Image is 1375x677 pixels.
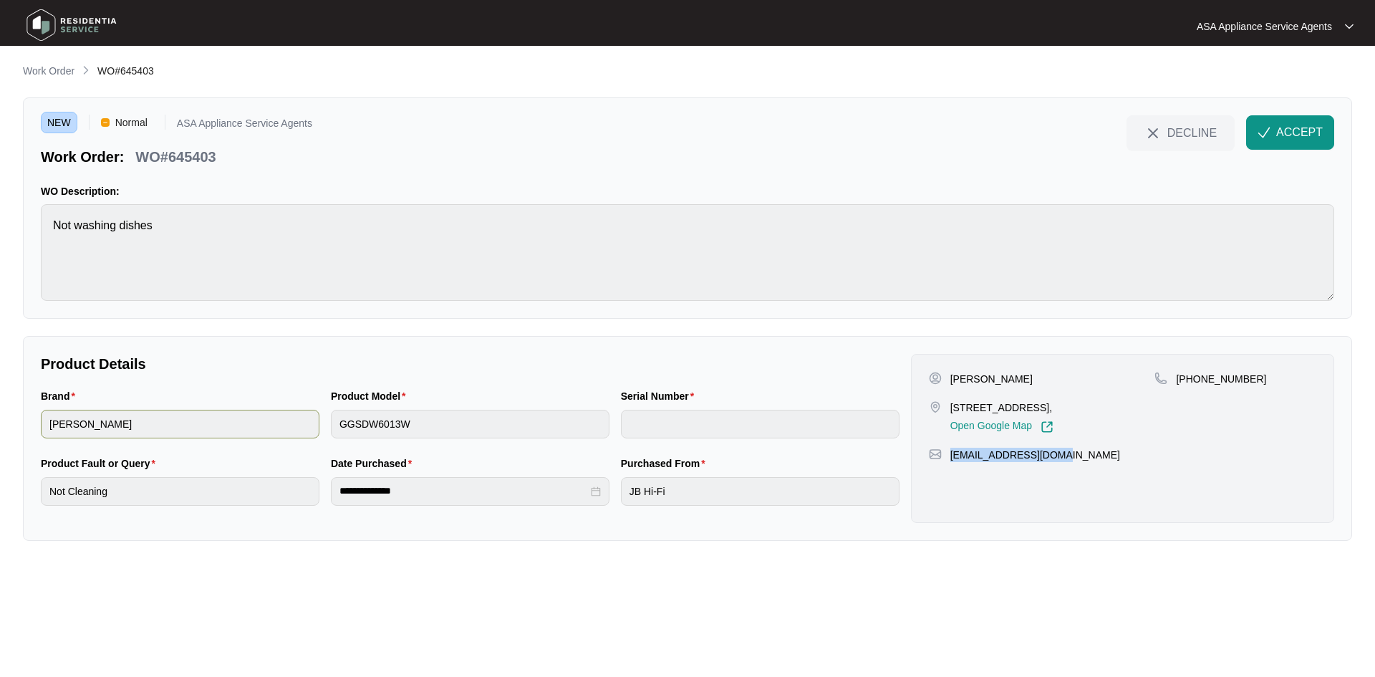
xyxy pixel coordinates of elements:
img: check-Icon [1258,126,1270,139]
a: Work Order [20,64,77,80]
img: user-pin [929,372,942,385]
p: [PERSON_NAME] [950,372,1033,386]
span: DECLINE [1167,125,1217,140]
label: Serial Number [621,389,700,403]
label: Product Fault or Query [41,456,161,471]
p: [EMAIL_ADDRESS][DOMAIN_NAME] [950,448,1120,462]
p: ASA Appliance Service Agents [177,118,312,133]
p: WO#645403 [135,147,216,167]
input: Serial Number [621,410,899,438]
img: Link-External [1041,421,1053,433]
button: close-IconDECLINE [1126,115,1235,150]
p: [PHONE_NUMBER] [1176,372,1266,386]
p: Work Order [23,64,74,78]
p: [STREET_ADDRESS], [950,400,1053,415]
img: map-pin [929,400,942,413]
button: check-IconACCEPT [1246,115,1334,150]
label: Date Purchased [331,456,418,471]
label: Brand [41,389,81,403]
p: Product Details [41,354,899,374]
img: dropdown arrow [1345,23,1354,30]
img: residentia service logo [21,4,122,47]
img: map-pin [1154,372,1167,385]
p: ASA Appliance Service Agents [1197,19,1332,34]
span: WO#645403 [97,65,154,77]
span: ACCEPT [1276,124,1323,141]
span: NEW [41,112,77,133]
input: Brand [41,410,319,438]
a: Open Google Map [950,421,1053,433]
p: WO Description: [41,184,1334,198]
p: Work Order: [41,147,124,167]
input: Purchased From [621,477,899,506]
label: Purchased From [621,456,711,471]
input: Product Model [331,410,609,438]
label: Product Model [331,389,412,403]
img: Vercel Logo [101,118,110,127]
img: chevron-right [80,64,92,76]
img: map-pin [929,448,942,461]
textarea: Not washing dishes [41,204,1334,301]
input: Product Fault or Query [41,477,319,506]
input: Date Purchased [339,484,588,499]
span: Normal [110,112,153,133]
img: close-Icon [1144,125,1162,142]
